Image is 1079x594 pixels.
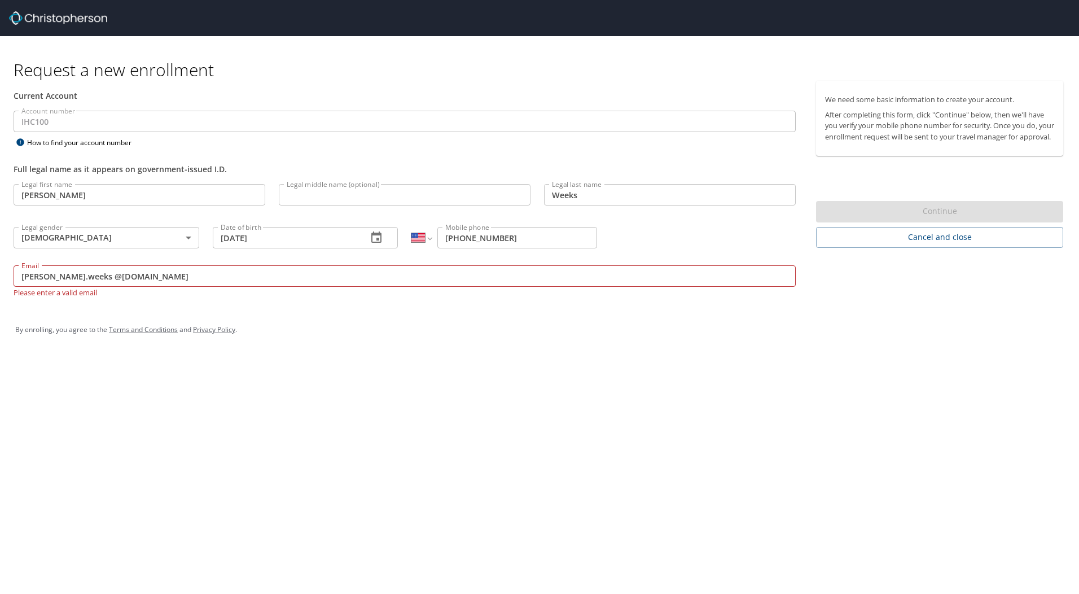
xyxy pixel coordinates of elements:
h1: Request a new enrollment [14,59,1072,81]
div: Current Account [14,90,796,102]
a: Privacy Policy [193,325,235,334]
input: MM/DD/YYYY [213,227,359,248]
div: Full legal name as it appears on government-issued I.D. [14,163,796,175]
input: Enter phone number [437,227,597,248]
div: By enrolling, you agree to the and . [15,316,1064,344]
button: Cancel and close [816,227,1063,248]
img: cbt logo [9,11,107,25]
div: How to find your account number [14,136,155,150]
span: Cancel and close [825,230,1054,244]
p: We need some basic information to create your account. [825,94,1054,105]
p: After completing this form, click "Continue" below, then we'll have you verify your mobile phone ... [825,110,1054,142]
a: Terms and Conditions [109,325,178,334]
div: [DEMOGRAPHIC_DATA] [14,227,199,248]
p: Please enter a valid email [14,287,796,298]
